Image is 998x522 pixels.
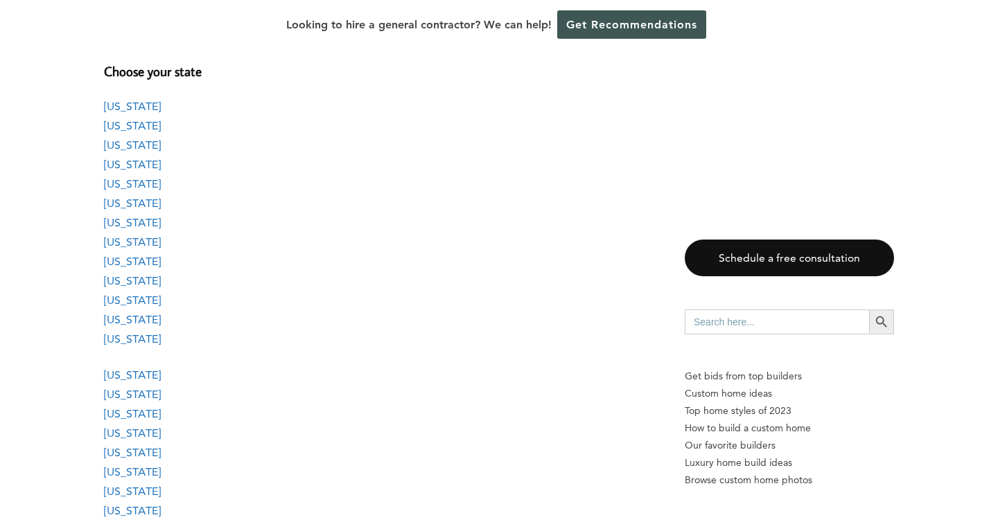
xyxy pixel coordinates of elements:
[104,235,161,249] a: [US_STATE]
[104,504,161,517] a: [US_STATE]
[685,385,894,402] a: Custom home ideas
[874,314,889,330] svg: Search
[104,255,161,268] a: [US_STATE]
[104,313,161,326] a: [US_STATE]
[732,422,981,505] iframe: Drift Widget Chat Controller
[104,216,161,229] a: [US_STATE]
[104,407,161,420] a: [US_STATE]
[104,485,161,498] a: [US_STATE]
[104,426,161,440] a: [US_STATE]
[104,158,161,171] a: [US_STATE]
[104,274,161,287] a: [US_STATE]
[104,177,161,190] a: [US_STATE]
[685,471,894,489] a: Browse custom home photos
[685,368,894,385] p: Get bids from top builders
[104,48,657,82] h4: Choose your state
[557,10,706,39] a: Get Recommendations
[104,119,161,132] a: [US_STATE]
[104,332,161,345] a: [US_STATE]
[685,240,894,276] a: Schedule a free consultation
[104,446,161,459] a: [US_STATE]
[685,309,869,334] input: Search here...
[685,437,894,454] a: Our favorite builders
[685,420,894,437] a: How to build a custom home
[104,138,161,152] a: [US_STATE]
[104,465,161,478] a: [US_STATE]
[104,197,161,210] a: [US_STATE]
[104,388,161,401] a: [US_STATE]
[685,454,894,471] a: Luxury home build ideas
[104,100,161,113] a: [US_STATE]
[104,368,161,381] a: [US_STATE]
[104,294,161,307] a: [US_STATE]
[685,402,894,420] a: Top home styles of 2023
